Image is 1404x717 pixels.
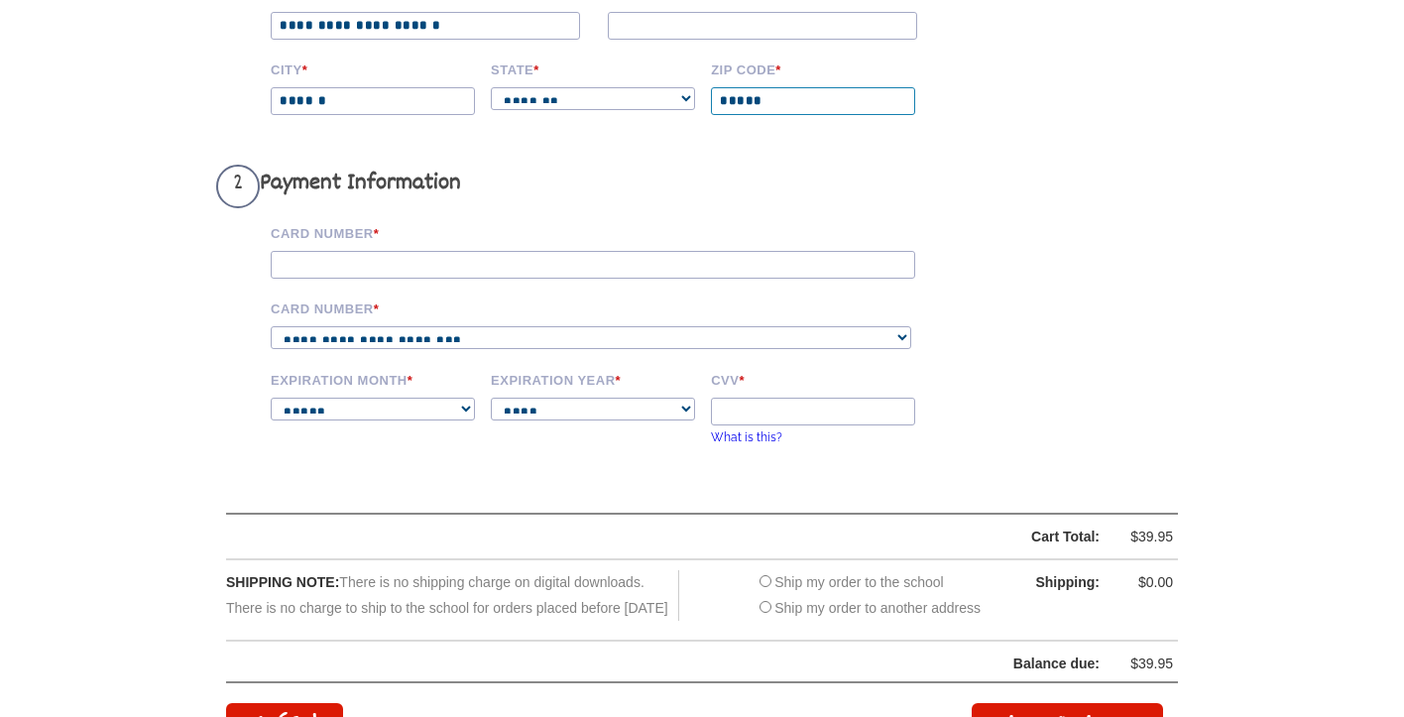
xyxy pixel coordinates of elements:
[1113,570,1173,595] div: $0.00
[227,652,1100,676] div: Balance due:
[226,574,339,590] span: SHIPPING NOTE:
[1113,652,1173,676] div: $39.95
[271,60,477,77] label: City
[216,165,260,208] span: 2
[271,223,945,241] label: Card Number
[271,299,945,316] label: Card Number
[711,430,782,444] a: What is this?
[226,570,679,620] div: There is no shipping charge on digital downloads. There is no charge to ship to the school for or...
[755,570,981,620] div: Ship my order to the school Ship my order to another address
[491,370,697,388] label: Expiration Year
[711,370,917,388] label: CVV
[271,370,477,388] label: Expiration Month
[1113,525,1173,549] div: $39.95
[1000,570,1100,595] div: Shipping:
[216,165,945,208] h3: Payment Information
[711,60,917,77] label: Zip code
[277,525,1100,549] div: Cart Total:
[491,60,697,77] label: State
